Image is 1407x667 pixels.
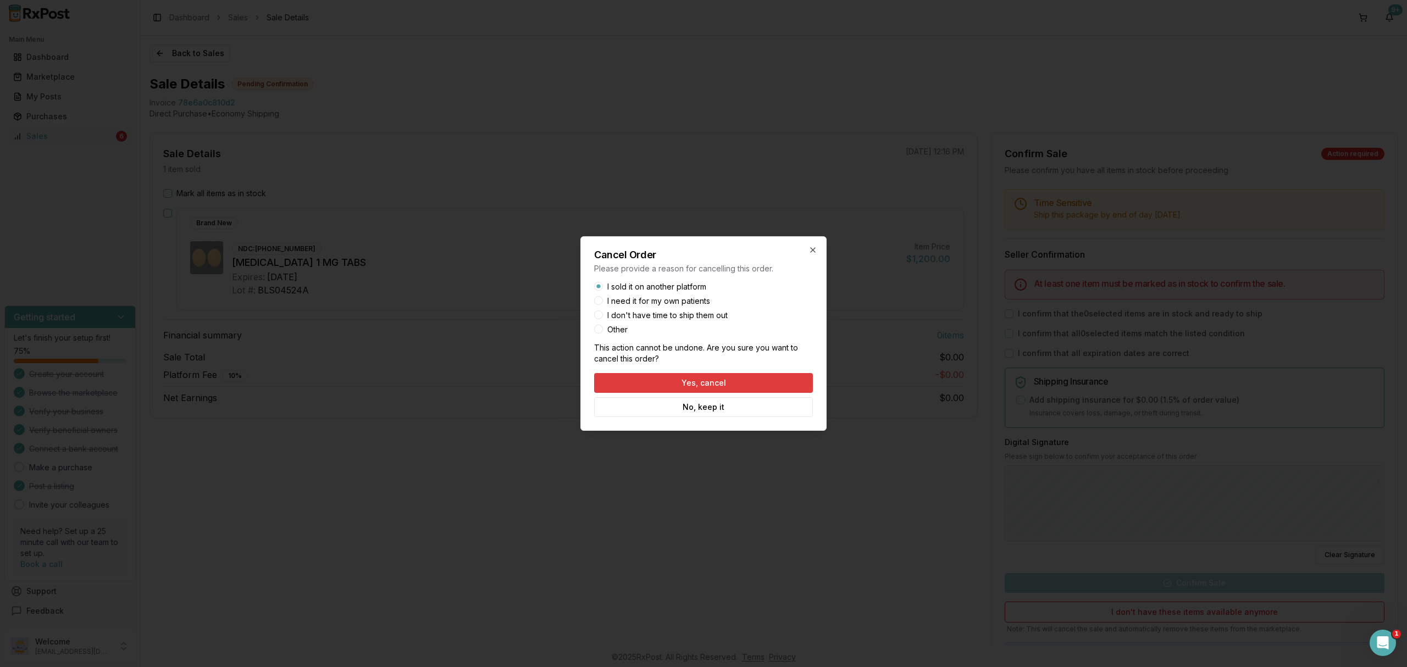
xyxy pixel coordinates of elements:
[594,263,813,274] p: Please provide a reason for cancelling this order.
[1392,630,1401,638] span: 1
[607,326,628,333] label: Other
[607,297,710,305] label: I need it for my own patients
[607,283,706,291] label: I sold it on another platform
[594,250,813,260] h2: Cancel Order
[594,397,813,417] button: No, keep it
[594,342,813,364] p: This action cannot be undone. Are you sure you want to cancel this order?
[1370,630,1396,656] iframe: Intercom live chat
[594,373,813,393] button: Yes, cancel
[607,312,728,319] label: I don't have time to ship them out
